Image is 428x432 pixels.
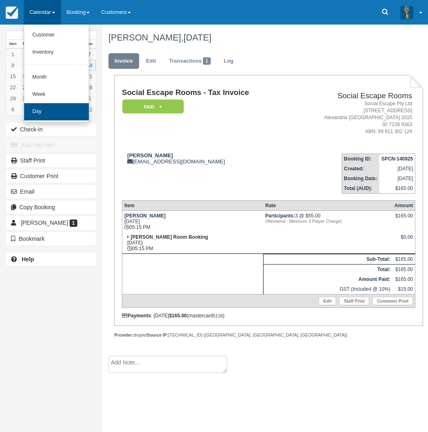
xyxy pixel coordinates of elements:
[392,264,415,274] td: $165.00
[6,123,96,136] button: Check-in
[379,164,415,174] td: [DATE]
[122,313,151,319] strong: Payments
[265,219,390,224] em: (Weekend - Minimum 3 Player Charge)
[6,201,96,214] button: Copy Booking
[108,53,139,69] a: Invoice
[24,44,89,61] a: Inventory
[169,313,187,319] strong: $165.00
[379,183,415,194] td: $165.00
[392,200,415,210] th: Amount
[83,49,96,60] a: 7
[7,60,19,71] a: 8
[183,32,211,43] span: [DATE]
[22,256,34,262] b: Help
[6,216,96,229] a: [PERSON_NAME] 1
[213,313,223,318] small: 5116
[342,164,379,174] th: Created:
[218,53,240,69] a: Log
[114,332,423,338] div: droplet [TECHNICAL_ID] ([GEOGRAPHIC_DATA], [GEOGRAPHIC_DATA], [GEOGRAPHIC_DATA])
[7,93,19,104] a: 29
[6,138,96,152] button: Add Payment
[124,213,166,219] strong: [PERSON_NAME]
[339,297,369,305] a: Staff Print
[6,185,96,198] button: Email
[392,274,415,284] td: $165.00
[7,82,19,93] a: 22
[140,53,162,69] a: Edit
[24,103,89,120] a: Day
[319,297,336,305] a: Edit
[122,232,263,254] td: [DATE] 05:15 PM
[122,88,290,97] h1: Social Escape Rooms - Tax Invoice
[19,49,32,60] a: 2
[342,154,379,164] th: Booking ID:
[19,60,32,71] a: 9
[6,232,96,245] button: Bookmark
[122,100,184,114] em: Paid
[24,86,89,103] a: Week
[394,213,413,225] div: $165.00
[83,93,96,104] a: 5
[7,104,19,115] a: 6
[293,92,412,100] h2: Social Escape Rooms
[70,219,77,227] span: 1
[381,156,413,162] strong: SPCN-140925
[83,71,96,82] a: 21
[342,174,379,183] th: Booking Date:
[21,219,68,226] span: [PERSON_NAME]
[392,254,415,264] td: $165.00
[122,313,415,319] div: : [DATE] (mastercard )
[372,297,413,305] a: Customer Print
[263,274,392,284] th: Amount Paid:
[24,69,89,86] a: Month
[131,234,208,240] strong: [PERSON_NAME] Room Booking
[6,253,96,266] a: Help
[263,254,392,264] th: Sub-Total:
[379,174,415,183] td: [DATE]
[83,82,96,93] a: 28
[122,99,181,114] a: Paid
[203,57,211,65] span: 1
[6,7,18,19] img: checkfront-main-nav-mini-logo.png
[7,49,19,60] a: 1
[394,234,413,247] div: $0.00
[122,210,263,232] td: [DATE] 05:15 PM
[163,53,217,69] a: Transactions1
[83,60,96,71] a: 14
[19,40,32,49] th: Tue
[263,210,392,232] td: 3 @ $55.00
[7,71,19,82] a: 15
[293,100,412,136] address: Social Escape Pty Ltd [STREET_ADDRESS] Alexandria [GEOGRAPHIC_DATA] 2015 02 7228 9363 ABN: 69 611...
[24,25,89,123] ul: Calendar
[108,33,417,43] h1: [PERSON_NAME],
[147,332,169,337] strong: Source IP:
[122,200,263,210] th: Item
[265,213,295,219] strong: Participants
[263,264,392,274] th: Total:
[263,200,392,210] th: Rate
[83,40,96,49] th: Sun
[19,93,32,104] a: 30
[114,332,133,337] strong: Provider:
[127,152,173,158] strong: [PERSON_NAME]
[7,40,19,49] th: Mon
[392,284,415,294] td: $15.00
[24,27,89,44] a: Customer
[263,284,392,294] td: GST (Included @ 10%)
[19,82,32,93] a: 23
[122,152,290,165] div: [EMAIL_ADDRESS][DOMAIN_NAME]
[342,183,379,194] th: Total (AUD):
[400,6,413,19] img: A3
[19,104,32,115] a: 7
[83,104,96,115] a: 12
[6,170,96,183] a: Customer Print
[19,71,32,82] a: 16
[6,154,96,167] a: Staff Print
